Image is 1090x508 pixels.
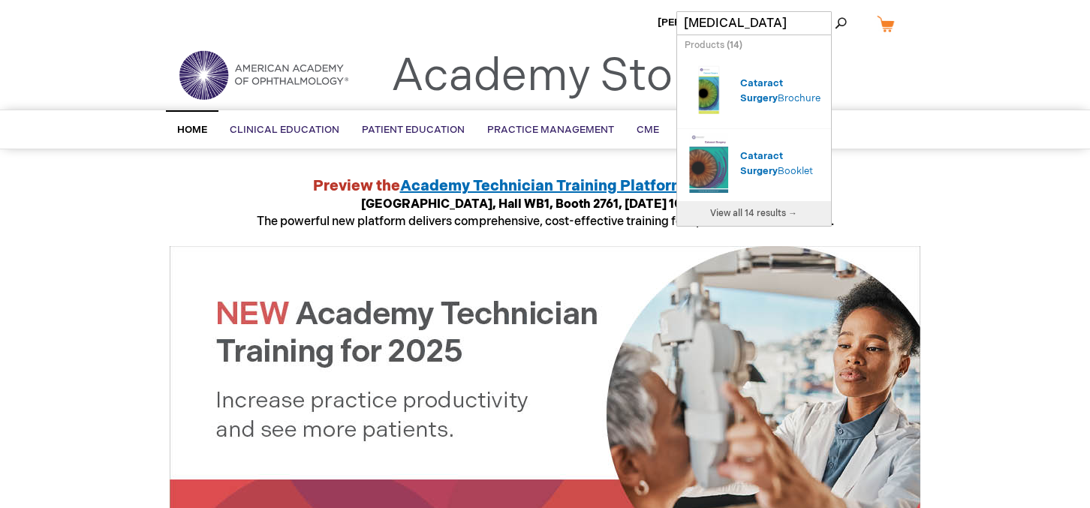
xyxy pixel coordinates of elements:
span: Clinical Education [230,124,339,136]
span: Patient Education [362,124,465,136]
a: Cataract Surgery Booklet [685,133,740,197]
a: Academy Technician Training Platform [400,177,685,195]
span: Cataract [740,150,783,162]
ul: Search Autocomplete Result [677,56,831,201]
strong: [GEOGRAPHIC_DATA], Hall WB1, Booth 2761, [DATE] 10:30 a.m. [361,197,729,212]
a: [PERSON_NAME] [658,17,741,29]
span: The powerful new platform delivers comprehensive, cost-effective training for ophthalmic clinical... [257,197,834,229]
span: View all 14 results → [710,208,797,219]
span: CME [637,124,659,136]
strong: Preview the at AAO 2025 [313,177,778,195]
a: Cataract Surgery Brochure [685,60,740,125]
span: Surgery [740,165,778,177]
a: Cataract SurgeryBrochure [740,77,821,104]
span: Products [685,40,724,51]
span: 14 [730,40,739,51]
span: Search [796,8,853,38]
span: ( ) [727,40,742,51]
a: Academy Store [391,50,715,104]
span: Home [177,124,207,136]
span: Cataract [740,77,783,89]
span: Practice Management [487,124,614,136]
a: Cataract SurgeryBooklet [740,150,813,177]
img: Cataract Surgery Booklet [685,133,733,193]
input: Name, # or keyword [676,11,832,35]
span: Surgery [740,92,778,104]
a: View all 14 results → [677,201,831,226]
img: Cataract Surgery Brochure [685,60,733,120]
